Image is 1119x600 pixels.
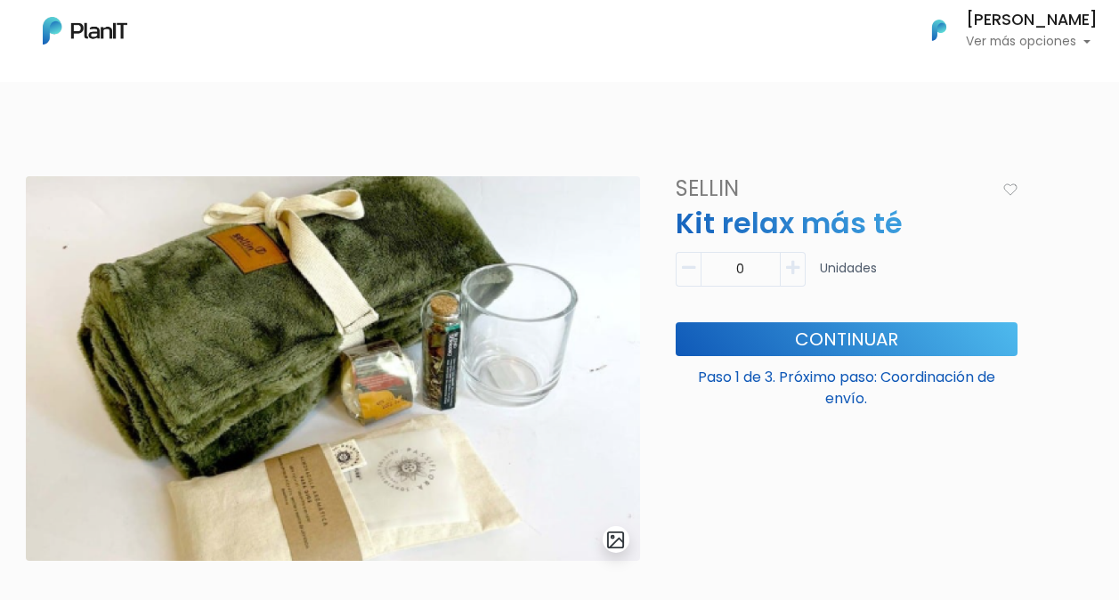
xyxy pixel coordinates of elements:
[966,36,1098,48] p: Ver más opciones
[966,12,1098,28] h6: [PERSON_NAME]
[676,360,1018,409] p: Paso 1 de 3. Próximo paso: Coordinación de envío.
[1003,183,1018,196] img: heart_icon
[665,202,1028,245] p: Kit relax más té
[676,322,1018,356] button: Continuar
[605,530,626,550] img: gallery-light
[26,176,640,561] img: 68921f9ede5ef_captura-de-pantalla-2025-08-05-121323.png
[920,11,959,50] img: PlanIt Logo
[665,176,998,202] h4: SELLIN
[43,17,127,45] img: PlanIt Logo
[909,7,1098,53] button: PlanIt Logo [PERSON_NAME] Ver más opciones
[820,259,877,294] p: Unidades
